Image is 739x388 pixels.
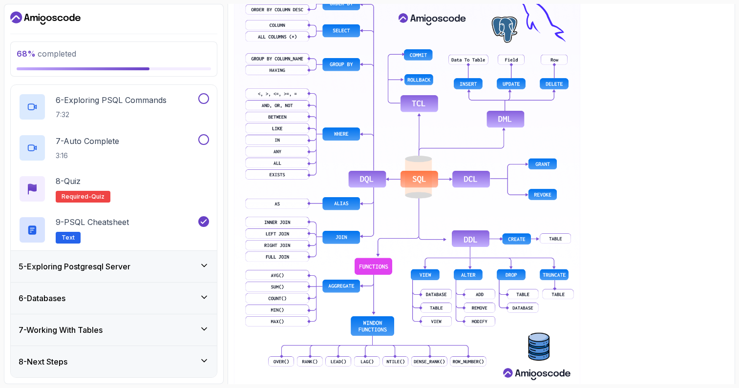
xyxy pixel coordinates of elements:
span: quiz [91,193,105,201]
button: 8-QuizRequired-quiz [19,175,209,203]
h3: 8 - Next Steps [19,356,67,368]
h3: 6 - Databases [19,292,65,304]
p: 6 - Exploring PSQL Commands [56,94,167,106]
button: 6-Exploring PSQL Commands7:32 [19,93,209,121]
button: 8-Next Steps [11,346,217,377]
button: 9-PSQL CheatsheetText [19,216,209,244]
span: Required- [62,193,91,201]
button: 7-Working With Tables [11,314,217,346]
span: 68 % [17,49,36,59]
p: 9 - PSQL Cheatsheet [56,216,129,228]
p: 3:16 [56,151,119,161]
p: 7:32 [56,110,167,120]
span: completed [17,49,76,59]
p: 7 - Auto Complete [56,135,119,147]
a: Dashboard [10,10,81,26]
h3: 5 - Exploring Postgresql Server [19,261,130,272]
p: 8 - Quiz [56,175,81,187]
span: Text [62,234,75,242]
button: 6-Databases [11,283,217,314]
button: 5-Exploring Postgresql Server [11,251,217,282]
h3: 7 - Working With Tables [19,324,103,336]
button: 7-Auto Complete3:16 [19,134,209,162]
